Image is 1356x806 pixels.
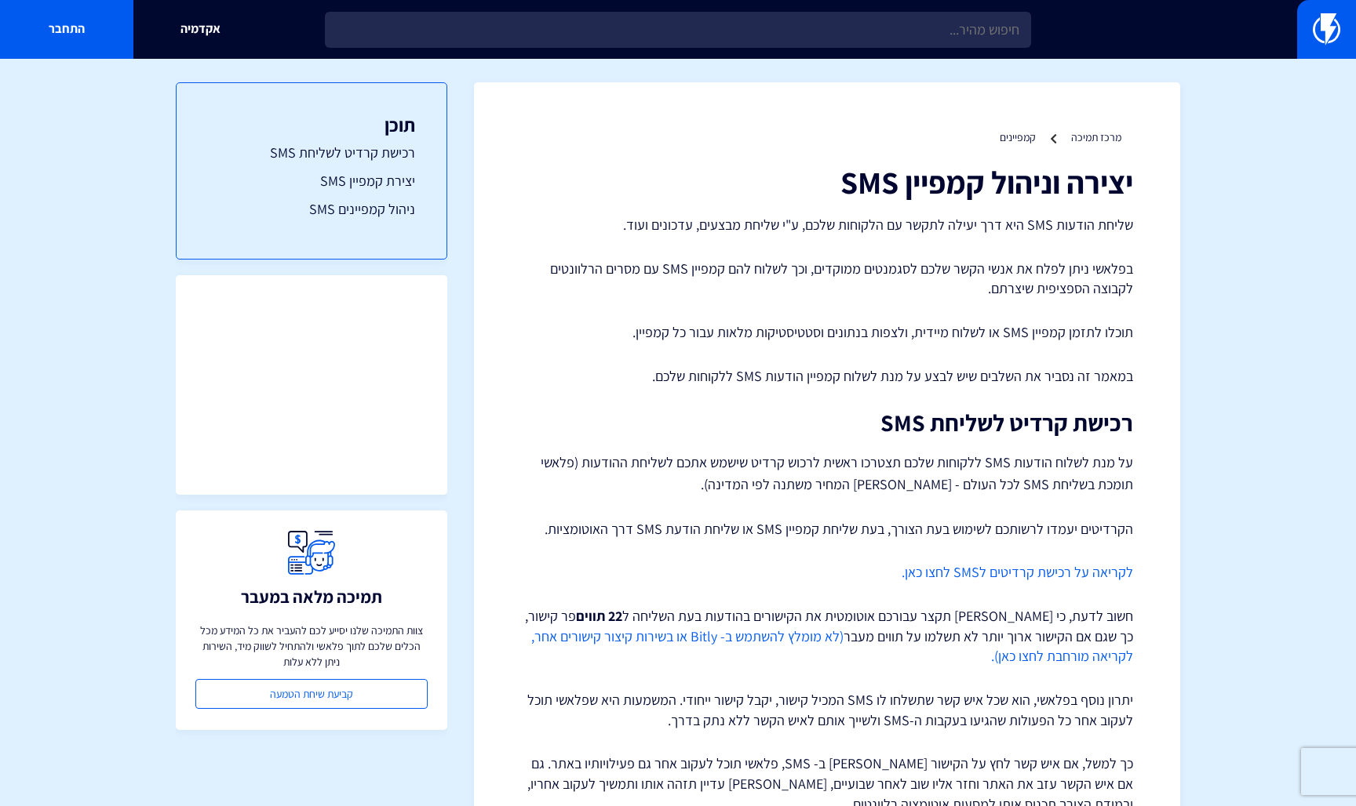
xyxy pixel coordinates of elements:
p: במאמר זה נסביר את השלבים שיש לבצע על מנת לשלוח קמפיין הודעות SMS ללקוחות שלכם. [521,366,1133,387]
p: צוות התמיכה שלנו יסייע לכם להעביר את כל המידע מכל הכלים שלכם לתוך פלאשי ולהתחיל לשווק מיד, השירות... [195,623,428,670]
p: חשוב לדעת, כי [PERSON_NAME] תקצר עבורכם אוטומטית את הקישורים בהודעות בעת השליחה ל פר קישור, כך שג... [521,606,1133,666]
a: מרכז תמיכה [1071,130,1121,144]
a: לקריאה על רכישת קרדיטים לSMS לחצו כאן. [902,563,1133,581]
h3: תוכן [208,114,415,135]
h2: רכישת קרדיט לשליחת SMS [521,410,1133,436]
p: על מנת לשלוח הודעות SMS ללקוחות שלכם תצטרכו ראשית לרכוש קרדיט שישמש אתכם לשליחת ההודעות (פלאשי תו... [521,452,1133,496]
input: חיפוש מהיר... [325,12,1031,48]
a: קמפיינים [1000,130,1036,144]
h3: תמיכה מלאה במעבר [241,587,382,606]
a: ניהול קמפיינים SMS [208,199,415,220]
a: יצירת קמפיין SMS [208,171,415,191]
p: שליחת הודעות SMS היא דרך יעילה לתקשר עם הלקוחות שלכם, ע"י שליחת מבצעים, עדכונים ועוד. [521,215,1133,235]
h1: יצירה וניהול קמפיין SMS [521,165,1133,199]
p: תוכלו לתזמן קמפיין SMS או לשלוח מיידית, ולצפות בנתונים וסטטיסטיקות מלאות עבור כל קמפיין. [521,322,1133,343]
p: הקרדיטים יעמדו לרשותכם לשימוש בעת הצורך, בעת שליחת קמפיין SMS או שליחת הודעת SMS דרך האוטומציות. [521,519,1133,539]
a: קביעת שיחת הטמעה [195,679,428,709]
a: רכישת קרדיט לשליחת SMS [208,143,415,163]
p: בפלאשי ניתן לפלח את אנשי הקשר שלכם לסגמנטים ממוקדים, וכך לשלוח להם קמפיין SMS עם מסרים הרלוונטים ... [521,259,1133,299]
p: יתרון נוסף בפלאשי, הוא שכל איש קשר שתשלחו לו SMS המכיל קישור, יקבל קישור ייחודי. המשמעות היא שפלא... [521,690,1133,730]
a: (לא מומלץ להשתמש ב- Bitly או בשירות קיצור קישורים אחר, לקריאה מורחבת לחצו כאן). [531,627,1133,666]
strong: 22 תווים [576,607,622,625]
